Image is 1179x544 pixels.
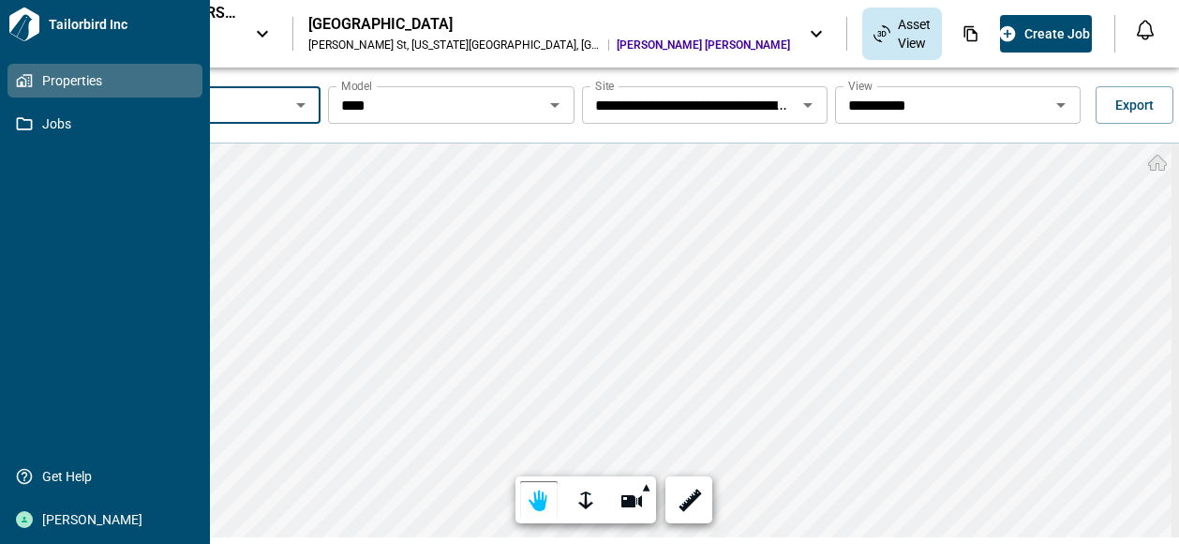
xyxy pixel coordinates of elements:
div: [GEOGRAPHIC_DATA] [308,15,790,34]
button: Open notification feed [1130,15,1160,45]
a: Properties [7,64,202,98]
span: Jobs [33,114,185,133]
span: Asset View [898,15,931,53]
span: [PERSON_NAME] [PERSON_NAME] [617,38,790,53]
button: Export [1096,86,1173,124]
button: Open [542,92,568,118]
a: Jobs [7,107,202,141]
button: Open [1048,92,1074,118]
span: Tailorbird Inc [41,15,202,34]
span: Create Job [1024,24,1090,43]
div: [PERSON_NAME] St , [US_STATE][GEOGRAPHIC_DATA] , [GEOGRAPHIC_DATA] [308,38,601,53]
span: [PERSON_NAME] [33,510,185,529]
label: Site [595,78,614,94]
button: Open [288,92,314,118]
button: Create Job [1000,15,1092,53]
div: Documents [951,18,991,50]
label: Model [341,78,372,94]
span: Get Help [33,467,185,486]
span: Properties [33,71,185,90]
label: View [848,78,873,94]
button: Open [795,92,821,118]
span: Export [1115,96,1154,114]
div: Asset View [862,8,942,60]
